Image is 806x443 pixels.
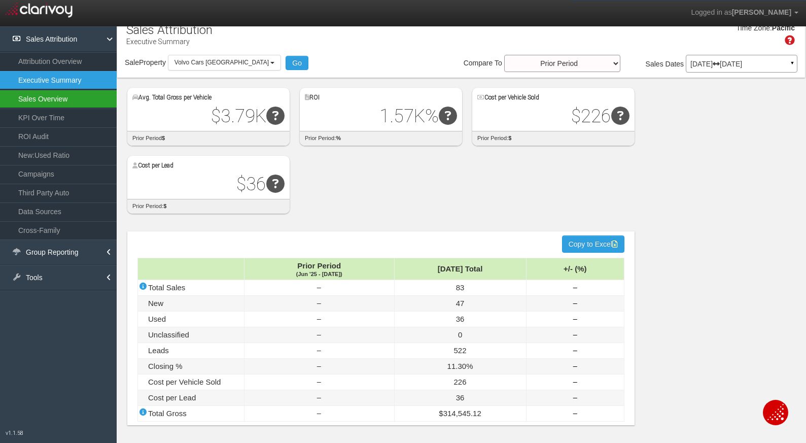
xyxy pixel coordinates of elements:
i: Difference: $0 [439,107,457,125]
h1: Sales Attribution [126,23,213,37]
span: $226 [571,106,629,127]
h5: Cost per Vehicle Sold [477,94,629,101]
td: 226 [394,374,526,390]
td: ‒ [244,374,395,390]
button: Copy to Excel [562,235,624,253]
td: 83 [394,280,526,296]
strong: $ [163,203,166,209]
strong: $ [508,135,511,141]
td: ‒ [244,327,395,343]
span: Total Gross [148,409,187,418]
td: 11.30% [394,359,526,374]
td: ‒ [244,406,395,422]
div: prior period: [472,131,635,146]
p: Executive Summary [126,33,213,47]
td: ‒ [244,390,395,406]
p: [DATE] [DATE] [690,60,793,67]
td: Closing % [138,359,244,374]
span: Total Sales [148,283,185,292]
td: ‒ [244,312,395,327]
i: Difference: $0 [611,107,629,125]
td: ‒ [526,327,624,343]
td: ‒ [526,406,624,422]
td: 522 [394,343,526,359]
div: Time Zone: [733,23,772,33]
td: ‒ [244,359,395,374]
td: Cost per Vehicle Sold [138,374,244,390]
td: ‒ [526,359,624,374]
td: ‒ [244,280,395,296]
td: Leads [138,343,244,359]
button: Go [286,56,308,70]
td: 36 [394,390,526,406]
div: prior period: [300,131,462,146]
i: Difference: $0 [266,107,285,125]
td: Prior Period [244,258,395,280]
span: Sales [646,60,663,68]
td: ‒ [526,312,624,327]
td: ‒ [526,296,624,312]
h5: Avg. Total Gross per Vehicle [132,94,285,101]
td: Unclassified [138,327,244,343]
td: ‒ [526,280,624,296]
a: Logged in as[PERSON_NAME] [683,1,806,25]
td: ‒ [244,296,395,312]
button: Volvo Cars [GEOGRAPHIC_DATA] [168,55,282,71]
h5: ROI [305,94,457,101]
span: Volvo Cars [GEOGRAPHIC_DATA] [174,59,269,66]
span: Logged in as [691,8,731,16]
td: New [138,296,244,312]
span: $3.79K [211,106,285,127]
td: ‒ [526,390,624,406]
td: ‒ [526,343,624,359]
i: Difference: $0 [266,175,285,193]
td: 36 [394,312,526,327]
span: [PERSON_NAME] [732,8,791,16]
div: Pacific [772,23,795,33]
td: 47 [394,296,526,312]
td: ‒ [526,374,624,390]
span: Dates [665,60,684,68]
td: Cost per Lead [138,390,244,406]
td: $314,545.12 [394,406,526,422]
h5: Cost per Lead [132,162,285,169]
td: Used [138,312,244,327]
span: Sale [125,58,139,66]
span: $36 [236,174,285,195]
td: +/- (%) [526,258,624,280]
strong: % [336,135,341,141]
span: 1.57K% [379,106,457,127]
td: ‒ [244,343,395,359]
div: (Jun '25 - [DATE]) [255,271,384,277]
td: 0 [394,327,526,343]
strong: $ [162,135,165,141]
a: ▼ [788,57,797,74]
div: prior period [127,131,290,146]
td: [DATE] Total [394,258,526,280]
div: prior period: [127,199,290,214]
